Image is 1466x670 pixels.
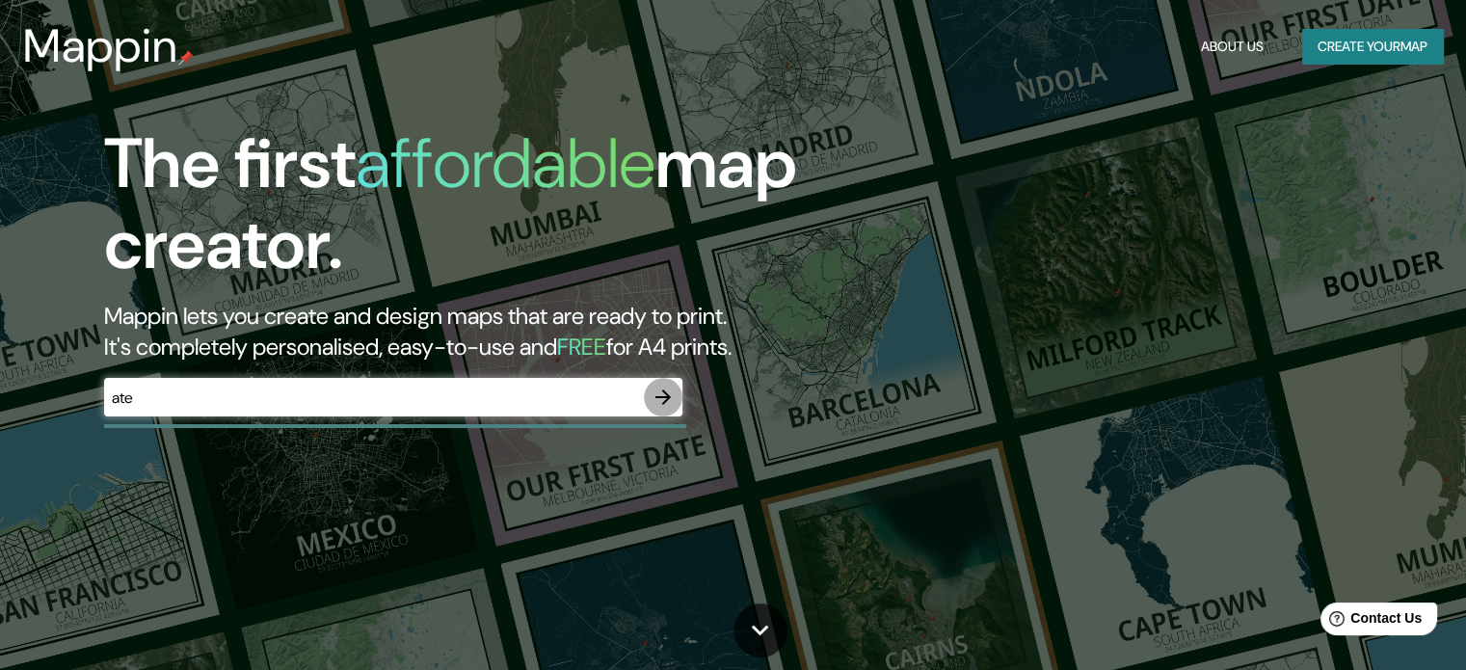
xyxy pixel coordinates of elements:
h3: Mappin [23,19,178,73]
input: Choose your favourite place [104,387,644,409]
h2: Mappin lets you create and design maps that are ready to print. It's completely personalised, eas... [104,301,838,362]
h1: affordable [356,119,655,208]
button: About Us [1193,29,1271,65]
button: Create yourmap [1302,29,1443,65]
h5: FREE [557,332,606,362]
img: mappin-pin [178,50,194,66]
h1: The first map creator. [104,123,838,301]
iframe: Help widget launcher [1294,595,1445,649]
